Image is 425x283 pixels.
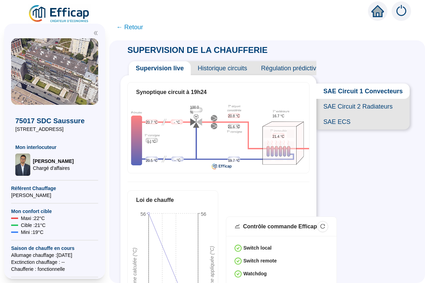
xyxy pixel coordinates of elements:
[11,245,98,252] span: Saison de chauffe en cours
[235,270,242,277] span: check-circle
[21,222,46,229] span: Cible : 21 °C
[11,252,98,259] span: Allumage chauffage : [DATE]
[235,258,242,265] span: check-circle
[273,113,284,119] span: 16.7 °C
[191,61,254,75] span: Historique circuits
[15,116,94,126] span: 75017 SDC Saussure
[190,105,203,116] span: 100.0 %
[243,258,277,264] strong: Switch remote
[11,192,98,199] span: [PERSON_NAME]
[174,158,181,163] span: - °C
[316,99,410,114] span: SAE Circuit 2 Radiateurs
[243,222,317,231] div: Contrôle commande Efficap
[254,61,326,75] span: Régulation prédictive
[28,4,91,24] img: efficap energie logo
[140,211,146,217] tspan: 56
[11,259,98,266] span: Exctinction chauffage : --
[235,223,240,229] span: stock
[228,158,240,163] span: 19.7 °C
[316,114,410,129] span: SAE ECS
[11,208,98,215] span: Mon confort cible
[15,126,94,133] span: [STREET_ADDRESS]
[316,84,410,99] span: SAE Circuit 1 Convecteurs
[136,88,301,96] div: Synoptique circuit à 19h24
[243,245,271,251] strong: Switch local
[392,1,411,21] img: alerts
[136,196,210,204] div: Loi de chauffe
[93,31,98,36] span: double-left
[228,113,240,119] span: 20.8 °C
[320,224,325,229] span: reload
[146,158,158,163] span: 20.5 °C
[201,211,206,217] tspan: 56
[129,61,191,75] span: Supervision live
[243,271,267,276] strong: Watchdog
[11,266,98,273] span: Chaufferie : fonctionnelle
[33,158,74,165] span: [PERSON_NAME]
[235,245,242,252] span: check-circle
[11,185,98,192] span: Référent Chauffage
[15,144,94,151] span: Mon interlocuteur
[116,22,143,32] span: ← Retour
[174,120,180,125] span: - °C
[128,102,309,171] div: Synoptique
[33,165,74,172] span: Chargé d'affaires
[371,5,384,17] span: home
[120,45,275,55] span: SUPERVISION DE LA CHAUFFERIE
[21,215,45,222] span: Maxi : 22 °C
[21,229,44,236] span: Mini : 19 °C
[146,120,158,125] span: 20.7 °C
[15,154,30,176] img: Chargé d'affaires
[148,139,156,144] span: [-] °C
[228,124,240,129] span: 21.6 °C
[128,102,309,171] img: circuit-supervision.724c8d6b72cc0638e748.png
